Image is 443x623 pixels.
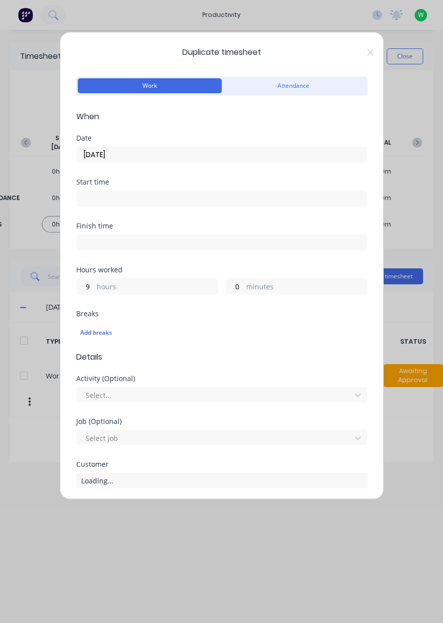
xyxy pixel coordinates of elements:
[76,310,367,317] div: Breaks
[97,281,217,294] label: hours
[76,222,367,229] div: Finish time
[226,279,244,294] input: 0
[77,279,94,294] input: 0
[76,461,367,468] div: Customer
[78,78,222,93] button: Work
[222,78,366,93] button: Attendance
[246,281,367,294] label: minutes
[76,375,367,382] div: Activity (Optional)
[80,326,363,339] div: Add breaks
[76,179,367,186] div: Start time
[76,266,367,273] div: Hours worked
[76,46,367,58] span: Duplicate timesheet
[76,111,367,123] span: When
[76,351,367,363] span: Details
[76,418,367,425] div: Job (Optional)
[76,135,367,142] div: Date
[76,473,367,488] div: Loading...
